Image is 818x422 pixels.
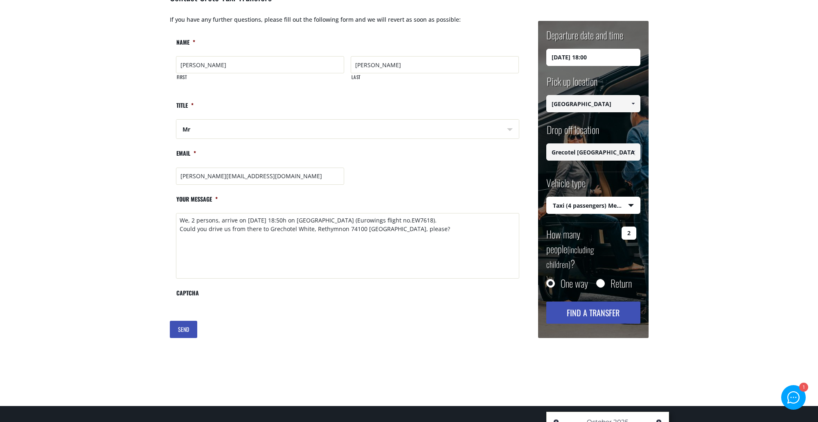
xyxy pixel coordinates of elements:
label: Last [351,74,519,87]
label: Pick up location [546,74,597,95]
small: (including children) [546,243,594,270]
span: Taxi (4 passengers) Mercedes E Class [547,197,640,214]
label: CAPTCHA [176,289,199,304]
span: Mr [176,120,519,139]
label: Name [176,39,195,53]
label: How many people ? [546,227,617,271]
label: Title [176,102,194,116]
label: Return [611,279,632,287]
button: Find a transfer [546,302,640,324]
input: SEND [170,321,197,338]
div: 1 [799,383,807,392]
label: One way [561,279,588,287]
label: Your message [176,195,218,210]
label: Vehicle type [546,176,586,197]
input: Select pickup location [546,95,640,112]
a: Show All Items [626,95,640,112]
input: Select drop-off location [546,143,640,161]
label: Departure date and time [546,28,623,49]
label: Drop off location [546,123,599,143]
p: If you have any further questions, please fill out the following form and we will revert as soon ... [170,15,526,32]
label: First [176,74,344,87]
a: Show All Items [626,143,640,161]
label: Email [176,150,196,164]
